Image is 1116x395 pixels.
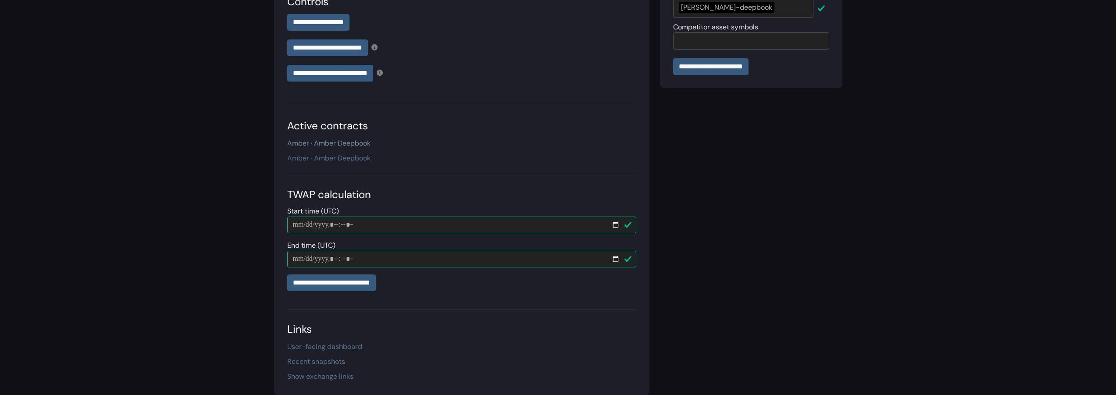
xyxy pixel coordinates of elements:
[287,153,371,163] a: Amber · Amber Deepbook
[287,357,345,366] a: Recent snapshots
[673,22,758,32] label: Competitor asset symbols
[287,206,339,217] label: Start time (UTC)
[679,2,774,13] div: [PERSON_NAME]-deepbook
[287,118,636,134] div: Active contracts
[287,240,335,251] label: End time (UTC)
[287,321,636,337] div: Links
[287,342,362,351] a: User-facing dashboard
[287,187,636,203] div: TWAP calculation
[287,372,353,381] a: Show exchange links
[287,139,371,148] a: Amber · Amber Deepbook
